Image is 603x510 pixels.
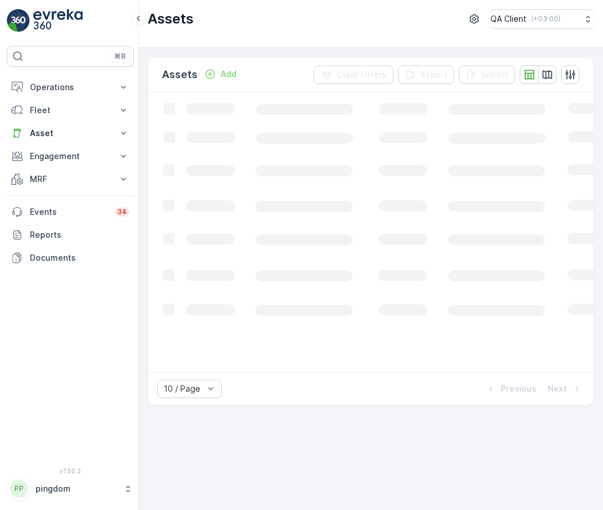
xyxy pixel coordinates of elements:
[314,65,393,84] button: Clear Filters
[30,127,111,139] p: Asset
[30,82,111,93] p: Operations
[7,477,134,501] button: PPpingdom
[7,223,134,246] a: Reports
[10,480,28,498] div: PP
[482,69,508,80] p: Import
[162,67,198,83] p: Assets
[337,69,386,80] p: Clear Filters
[30,206,108,218] p: Events
[484,382,538,396] button: Previous
[7,99,134,122] button: Fleet
[30,173,111,185] p: MRF
[36,483,118,494] p: pingdom
[7,145,134,168] button: Engagement
[30,150,111,162] p: Engagement
[547,382,584,396] button: Next
[221,68,237,80] p: Add
[7,200,134,223] a: Events34
[398,65,454,84] button: Export
[7,168,134,191] button: MRF
[148,10,194,28] p: Assets
[30,252,129,264] p: Documents
[490,13,527,25] p: QA Client
[33,9,83,32] img: logo_light-DOdMpM7g.png
[459,65,515,84] button: Import
[30,229,129,241] p: Reports
[490,9,594,29] button: QA Client(+03:00)
[7,122,134,145] button: Asset
[7,246,134,269] a: Documents
[114,52,126,61] p: ⌘B
[531,14,561,24] p: ( +03:00 )
[200,67,241,81] button: Add
[30,105,111,116] p: Fleet
[7,9,30,32] img: logo
[7,76,134,99] button: Operations
[117,207,127,217] p: 34
[548,383,567,395] p: Next
[7,467,134,474] span: v 1.50.2
[421,69,447,80] p: Export
[501,383,536,395] p: Previous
